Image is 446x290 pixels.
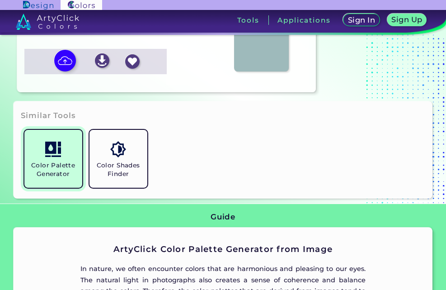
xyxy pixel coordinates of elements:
[21,126,86,191] a: Color Palette Generator
[23,1,53,10] img: ArtyClick Design logo
[54,50,76,71] img: icon picture
[16,14,80,30] img: logo_artyclick_colors_white.svg
[110,141,126,157] img: icon_color_shades.svg
[211,212,235,223] h3: Guide
[95,53,109,68] img: icon_download_white.svg
[344,14,379,26] a: Sign In
[28,161,79,178] h5: Color Palette Generator
[86,126,151,191] a: Color Shades Finder
[80,243,366,255] h2: ArtyClick Color Palette Generator from Image
[237,17,259,24] h3: Tools
[21,110,76,121] h3: Similar Tools
[392,16,422,24] h5: Sign Up
[45,141,61,157] img: icon_col_pal_col.svg
[277,17,330,24] h3: Applications
[125,54,140,69] img: icon_favourite_white.svg
[93,161,144,178] h5: Color Shades Finder
[388,14,426,26] a: Sign Up
[348,17,374,24] h5: Sign In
